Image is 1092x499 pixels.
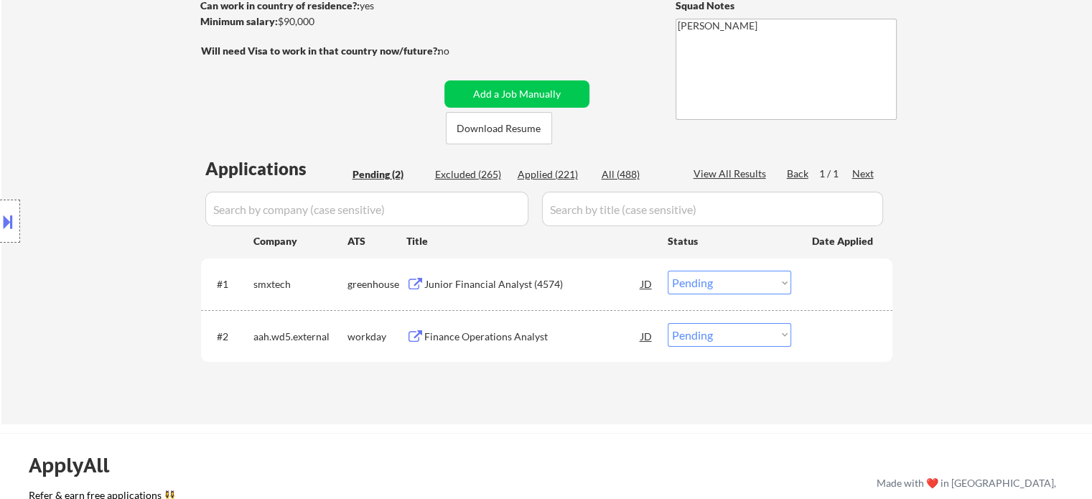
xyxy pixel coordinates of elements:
div: JD [640,323,654,349]
div: Back [787,167,810,181]
div: $90,000 [200,14,439,29]
div: JD [640,271,654,297]
div: Applied (221) [518,167,589,182]
div: Pending (2) [353,167,424,182]
button: Download Resume [446,112,552,144]
div: Finance Operations Analyst [424,330,641,344]
div: Title [406,234,654,248]
div: Junior Financial Analyst (4574) [424,277,641,292]
div: greenhouse [347,277,406,292]
div: workday [347,330,406,344]
div: Status [668,228,791,253]
div: smxtech [253,277,347,292]
div: Excluded (265) [435,167,507,182]
div: All (488) [602,167,673,182]
div: Company [253,234,347,248]
div: ApplyAll [29,453,126,477]
input: Search by company (case sensitive) [205,192,528,226]
input: Search by title (case sensitive) [542,192,883,226]
div: Applications [205,160,347,177]
button: Add a Job Manually [444,80,589,108]
strong: Minimum salary: [200,15,278,27]
div: 1 / 1 [819,167,852,181]
div: View All Results [694,167,770,181]
div: no [438,44,479,58]
div: Next [852,167,875,181]
div: Date Applied [812,234,875,248]
strong: Will need Visa to work in that country now/future?: [201,45,440,57]
div: ATS [347,234,406,248]
div: aah.wd5.external [253,330,347,344]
